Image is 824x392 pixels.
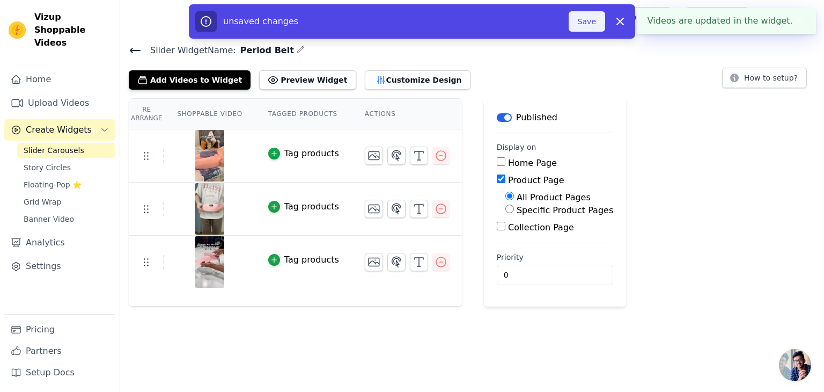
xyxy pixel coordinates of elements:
button: Tag products [268,200,339,213]
a: Slider Carousels [17,143,115,158]
a: Floating-Pop ⭐ [17,177,115,192]
label: Specific Product Pages [517,205,613,215]
a: Setup Docs [4,362,115,383]
span: Banner Video [24,214,74,224]
button: Add Videos to Widget [129,70,251,90]
button: Change Thumbnail [365,200,383,218]
a: Partners [4,340,115,362]
a: Settings [4,256,115,277]
th: Re Arrange [129,99,164,129]
span: Floating-Pop ⭐ [24,179,82,190]
button: Save [569,11,605,32]
a: Banner Video [17,212,115,227]
div: Edit Name [296,43,305,57]
button: Tag products [268,253,339,266]
label: All Product Pages [517,192,591,202]
button: Preview Widget [259,70,356,90]
a: Home [4,69,115,90]
button: Tag products [268,147,339,160]
th: Shoppable Video [164,99,255,129]
th: Tagged Products [255,99,352,129]
label: Home Page [508,158,557,168]
label: Collection Page [508,222,574,233]
span: Create Widgets [26,124,92,136]
span: Slider Widget Name: [142,44,236,57]
img: tn-69371fbe146e40c495089db432608ea6.png [195,130,225,182]
span: Story Circles [24,162,71,173]
a: How to setup? [722,75,807,85]
span: unsaved changes [223,16,298,26]
div: Tag products [284,147,339,160]
a: Analytics [4,232,115,253]
button: How to setup? [722,68,807,88]
span: Slider Carousels [24,145,84,156]
button: Change Thumbnail [365,147,383,165]
button: Change Thumbnail [365,253,383,271]
button: Create Widgets [4,119,115,141]
div: Tag products [284,253,339,266]
a: Grid Wrap [17,194,115,209]
a: Pricing [4,319,115,340]
a: Open chat [779,349,811,381]
legend: Display on [497,142,536,153]
span: Grid Wrap [24,197,61,207]
span: Period Belt [236,44,294,57]
img: tn-76246423a6c44207b7a5fc8bfdcd07c4.png [195,236,225,288]
a: Upload Videos [4,92,115,114]
label: Priority [497,252,613,263]
div: Tag products [284,200,339,213]
th: Actions [352,99,462,129]
p: Published [516,111,557,124]
a: Story Circles [17,160,115,175]
img: tn-2bbfba8afa5140b49ca66d2a4e0e7c07.png [195,183,225,235]
label: Product Page [508,175,564,185]
button: Customize Design [365,70,470,90]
